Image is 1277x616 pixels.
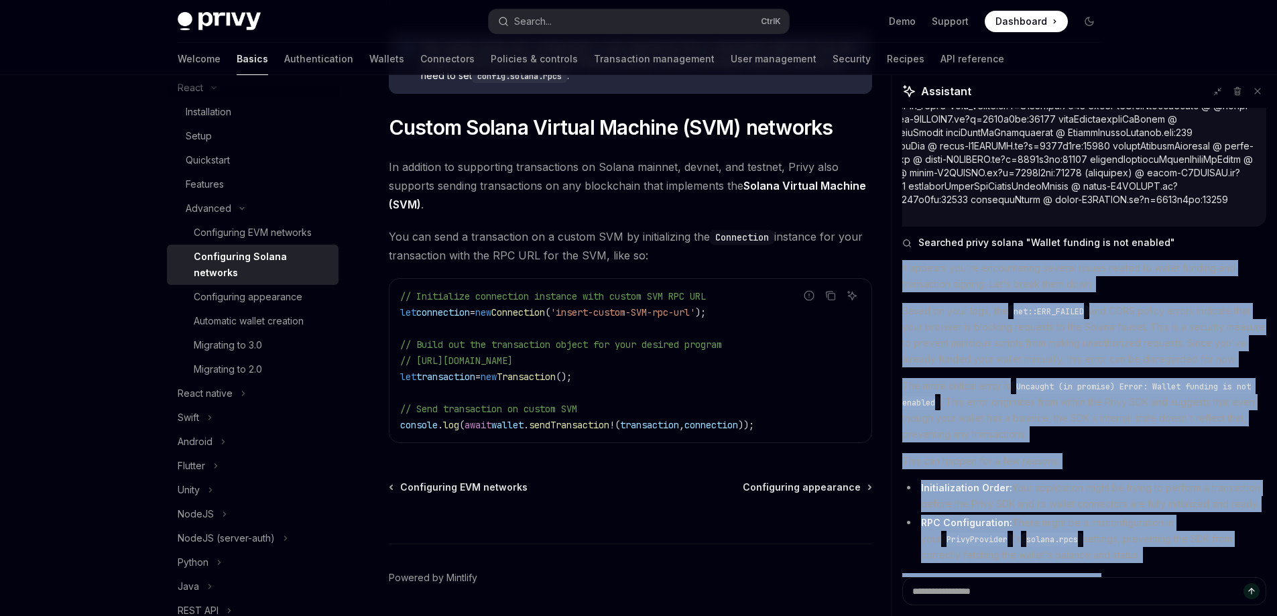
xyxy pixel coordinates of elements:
a: Support [932,15,969,28]
button: Searched privy solana "Wallet funding is not enabled" [902,236,1266,249]
strong: RPC Configuration: [921,517,1012,528]
a: Migrating to 3.0 [167,333,339,357]
div: React native [178,385,233,402]
strong: Initialization Order: [921,482,1012,493]
a: Installation [167,100,339,124]
div: NodeJS (server-auth) [178,530,275,546]
span: wallet [491,419,524,431]
a: Authentication [284,43,353,75]
button: NodeJS [167,502,234,526]
button: Ask AI [843,287,861,304]
span: Searched privy solana "Wallet funding is not enabled" [918,236,1175,249]
span: ( [545,306,550,318]
div: Flutter [178,458,205,474]
a: Transaction management [594,43,715,75]
span: net::ERR_FAILED [1014,306,1084,317]
button: NodeJS (server-auth) [167,526,295,550]
li: There might be a misconfiguration in your 's settings, preventing the SDK from correctly fetching... [902,515,1266,563]
li: Your application might be trying to perform a transaction before the Privy SDK and its wallet con... [902,480,1266,512]
a: Recipes [887,43,924,75]
span: sendTransaction [529,419,609,431]
span: // [URL][DOMAIN_NAME] [400,355,513,367]
a: Solana Virtual Machine (SVM) [389,179,866,212]
div: Advanced [186,200,231,217]
a: Powered by Mintlify [389,571,477,584]
span: 'insert-custom-SVM-rpc-url' [550,306,695,318]
button: Send message [1243,583,1260,599]
span: transaction [416,371,475,383]
span: In addition to supporting transactions on Solana mainnet, devnet, and testnet, Privy also support... [389,158,872,214]
div: Features [186,176,224,192]
button: Flutter [167,454,225,478]
span: PrivyProvider [947,534,1008,545]
div: Installation [186,104,231,120]
span: ! [609,419,615,431]
div: Java [178,578,199,595]
span: solana.rpcs [1026,534,1078,545]
a: Security [833,43,871,75]
a: Welcome [178,43,221,75]
span: connection [416,306,470,318]
a: Automatic wallet creation [167,309,339,333]
a: Basics [237,43,268,75]
div: Setup [186,128,212,144]
span: connection [684,419,738,431]
span: ( [615,419,620,431]
div: Automatic wallet creation [194,313,304,329]
span: // Send transaction on custom SVM [400,403,577,415]
span: Uncaught (in promise) Error: Wallet funding is not enabled [902,381,1251,408]
a: User management [731,43,816,75]
p: The more critical error is . This error originates from within the Privy SDK and suggests that ev... [902,378,1266,442]
button: Python [167,550,229,574]
span: Ctrl K [761,16,781,27]
code: Connection [710,230,774,245]
span: (); [556,371,572,383]
span: Configuring appearance [743,481,861,494]
a: Migrating to 2.0 [167,357,339,381]
span: let [400,306,416,318]
span: = [470,306,475,318]
span: new [475,306,491,318]
img: dark logo [178,12,261,31]
button: React native [167,381,253,406]
div: Android [178,434,212,450]
a: Setup [167,124,339,148]
span: . [438,419,443,431]
button: Unity [167,478,220,502]
button: Android [167,430,233,454]
span: You can send a transaction on a custom SVM by initializing the instance for your transaction with... [389,227,872,265]
span: Assistant [921,83,971,99]
div: Swift [178,410,199,426]
p: Based on your logs, the and CORS policy errors indicate that your browser is blocking requests to... [902,303,1266,367]
div: Quickstart [186,152,230,168]
a: Configuring appearance [167,285,339,309]
span: Custom Solana Virtual Machine (SVM) networks [389,115,833,139]
code: config.solana.rpcs [472,70,567,83]
span: ( [459,419,465,431]
a: Connectors [420,43,475,75]
button: Java [167,574,219,599]
span: // Build out the transaction object for your desired program [400,338,722,351]
div: Configuring EVM networks [194,225,312,241]
span: = [475,371,481,383]
div: Python [178,554,208,570]
button: Advanced [167,196,251,221]
a: API reference [940,43,1004,75]
textarea: Ask a question... [902,577,1266,605]
a: Policies & controls [491,43,578,75]
span: log [443,419,459,431]
span: Transaction [497,371,556,383]
p: This can happen for a few reasons: [902,453,1266,469]
button: Report incorrect code [800,287,818,304]
a: Dashboard [985,11,1068,32]
span: await [465,419,491,431]
a: Wallets [369,43,404,75]
div: Migrating to 2.0 [194,361,262,377]
a: Configuring EVM networks [167,221,339,245]
span: // Initialize connection instance with custom SVM RPC URL [400,290,706,302]
button: Search...CtrlK [489,9,789,34]
span: ); [695,306,706,318]
span: . [524,419,529,431]
a: Configuring Solana networks [167,245,339,285]
button: Copy the contents from the code block [822,287,839,304]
